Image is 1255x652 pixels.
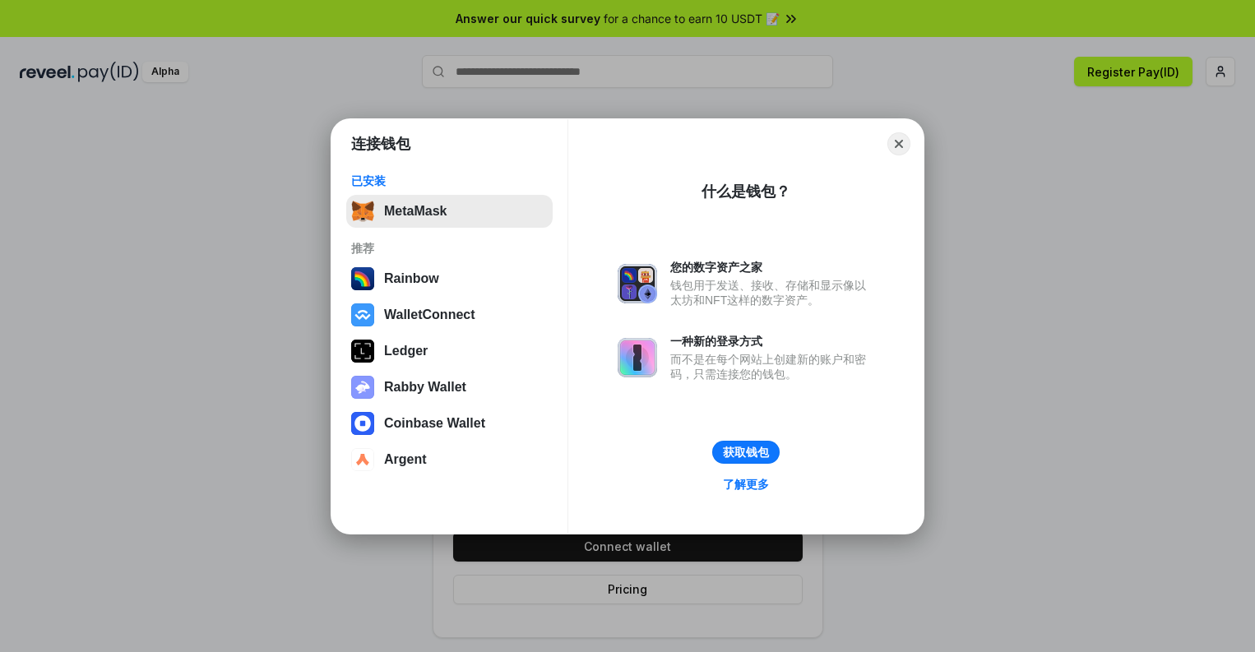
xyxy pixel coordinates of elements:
a: 了解更多 [713,474,779,495]
img: svg+xml,%3Csvg%20xmlns%3D%22http%3A%2F%2Fwww.w3.org%2F2000%2Fsvg%22%20fill%3D%22none%22%20viewBox... [351,376,374,399]
div: 了解更多 [723,477,769,492]
div: Ledger [384,344,428,358]
img: svg+xml,%3Csvg%20width%3D%2228%22%20height%3D%2228%22%20viewBox%3D%220%200%2028%2028%22%20fill%3D... [351,448,374,471]
div: 一种新的登录方式 [670,334,874,349]
img: svg+xml,%3Csvg%20fill%3D%22none%22%20height%3D%2233%22%20viewBox%3D%220%200%2035%2033%22%20width%... [351,200,374,223]
div: 推荐 [351,241,548,256]
img: svg+xml,%3Csvg%20xmlns%3D%22http%3A%2F%2Fwww.w3.org%2F2000%2Fsvg%22%20fill%3D%22none%22%20viewBox... [618,338,657,377]
button: Rabby Wallet [346,371,553,404]
img: svg+xml,%3Csvg%20xmlns%3D%22http%3A%2F%2Fwww.w3.org%2F2000%2Fsvg%22%20width%3D%2228%22%20height%3... [351,340,374,363]
div: 什么是钱包？ [702,182,790,201]
div: 而不是在每个网站上创建新的账户和密码，只需连接您的钱包。 [670,352,874,381]
div: 获取钱包 [723,445,769,460]
img: svg+xml,%3Csvg%20xmlns%3D%22http%3A%2F%2Fwww.w3.org%2F2000%2Fsvg%22%20fill%3D%22none%22%20viewBox... [618,264,657,303]
button: Coinbase Wallet [346,407,553,440]
button: Close [887,132,910,155]
button: MetaMask [346,195,553,228]
div: 钱包用于发送、接收、存储和显示像以太坊和NFT这样的数字资产。 [670,278,874,308]
div: 您的数字资产之家 [670,260,874,275]
div: Rabby Wallet [384,380,466,395]
img: svg+xml,%3Csvg%20width%3D%2228%22%20height%3D%2228%22%20viewBox%3D%220%200%2028%2028%22%20fill%3D... [351,412,374,435]
img: svg+xml,%3Csvg%20width%3D%2228%22%20height%3D%2228%22%20viewBox%3D%220%200%2028%2028%22%20fill%3D... [351,303,374,326]
button: WalletConnect [346,298,553,331]
img: svg+xml,%3Csvg%20width%3D%22120%22%20height%3D%22120%22%20viewBox%3D%220%200%20120%20120%22%20fil... [351,267,374,290]
div: WalletConnect [384,308,475,322]
div: Argent [384,452,427,467]
div: MetaMask [384,204,447,219]
button: Argent [346,443,553,476]
h1: 连接钱包 [351,134,410,154]
button: Rainbow [346,262,553,295]
div: Coinbase Wallet [384,416,485,431]
div: Rainbow [384,271,439,286]
button: Ledger [346,335,553,368]
button: 获取钱包 [712,441,780,464]
div: 已安装 [351,173,548,188]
